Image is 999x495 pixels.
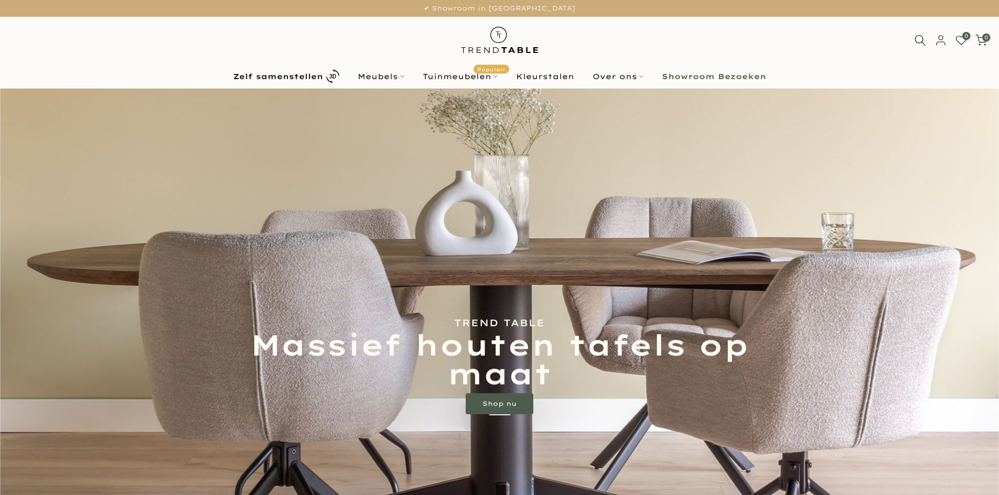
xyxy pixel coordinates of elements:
a: Meubels [348,70,413,83]
span: Populair [474,64,509,73]
a: Showroom Bezoeken [652,70,775,83]
iframe: toggle-frame [1,442,53,494]
a: Zelf samenstellen [224,67,348,85]
b: Zelf samenstellen [233,73,323,80]
span: 0 [982,34,990,41]
span: 0 [962,32,970,40]
a: 0 [955,35,967,46]
a: TuinmeubelenPopulair [413,70,507,83]
b: Showroom Bezoeken [662,73,766,80]
a: Over ons [583,70,652,83]
img: trend-table [454,17,545,63]
a: Kleurstalen [507,70,583,83]
p: ✔ Showroom in [GEOGRAPHIC_DATA] [13,3,986,14]
a: Shop nu [466,393,533,414]
a: 0 [975,35,987,46]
